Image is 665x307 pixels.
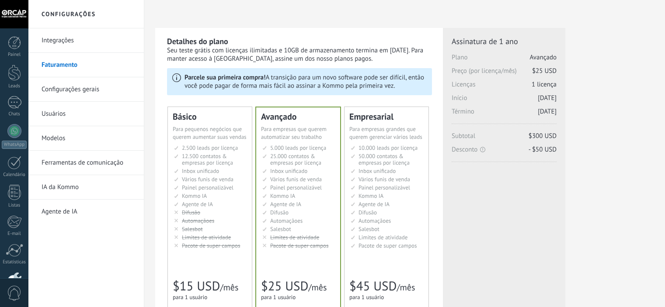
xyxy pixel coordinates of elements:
[270,242,329,249] span: Pacote de super campos
[532,80,557,89] span: 1 licença
[2,259,27,265] div: Estatísticas
[529,132,557,140] span: $300 USD
[270,184,322,191] span: Painel personalizável
[529,145,557,154] span: - $50 USD
[182,242,240,249] span: Pacote de super campos
[42,53,135,77] a: Faturamento
[270,144,326,152] span: 5.000 leads por licença
[28,28,144,53] li: Integrações
[182,209,200,216] span: Difusão
[182,234,231,241] span: Limites de atividade
[182,225,203,233] span: Salesbot
[185,73,265,82] b: Parcele sua primeira compra!
[270,209,289,216] span: Difusão
[28,200,144,224] li: Agente de IA
[182,176,233,183] span: Vários funis de venda
[452,107,557,121] span: Término
[28,126,144,151] li: Modelos
[2,83,27,89] div: Leads
[28,151,144,175] li: Ferramentas de comunicação
[397,282,415,293] span: /mês
[182,200,213,208] span: Agente de IA
[2,141,27,149] div: WhatsApp
[182,217,214,224] span: Automaçãoes
[359,167,396,175] span: Inbox unificado
[220,282,238,293] span: /mês
[270,152,321,166] span: 25.000 contatos & empresas por licença
[2,203,27,208] div: Listas
[42,200,135,224] a: Agente de IA
[452,145,557,154] span: Desconto
[452,53,557,67] span: Plano
[182,184,233,191] span: Painel personalizável
[261,278,308,294] span: $25 USD
[28,77,144,102] li: Configurações gerais
[2,172,27,178] div: Calendário
[349,278,397,294] span: $45 USD
[173,125,247,141] span: Para pequenos negócios que querem aumentar suas vendas
[42,77,135,102] a: Configurações gerais
[349,125,422,141] span: Para empresas grandes que querem gerenciar vários leads
[359,152,410,166] span: 50.000 contatos & empresas por licença
[349,112,424,121] div: Empresarial
[185,73,427,90] p: A transição para um novo software pode ser difícil, então você pode pagar de forma mais fácil ao ...
[42,126,135,151] a: Modelos
[452,132,557,145] span: Subtotal
[270,176,322,183] span: Vários funis de venda
[42,102,135,126] a: Usuários
[270,200,301,208] span: Agente de IA
[2,231,27,237] div: E-mail
[359,242,417,249] span: Pacote de super campos
[173,293,207,301] span: para 1 usuário
[532,67,557,75] span: $25 USD
[42,151,135,175] a: Ferramentas de comunicação
[530,53,557,62] span: Avançado
[173,112,247,121] div: Básico
[42,175,135,200] a: IA da Kommo
[270,234,319,241] span: Limites de atividade
[349,293,384,301] span: para 1 usuário
[359,176,410,183] span: Vários funis de venda
[359,144,418,152] span: 10.000 leads por licença
[452,94,557,107] span: Início
[538,107,557,116] span: [DATE]
[261,112,335,121] div: Avançado
[182,144,238,152] span: 2.500 leads por licença
[359,192,383,200] span: Kommo IA
[452,67,557,80] span: Preço (por licença/mês)
[167,46,432,63] div: Seu teste grátis com licenças ilimitadas e 10GB de armazenamento termina em [DATE]. Para manter a...
[452,80,557,94] span: Licenças
[261,293,296,301] span: para 1 usuário
[182,192,207,200] span: Kommo IA
[359,200,390,208] span: Agente de IA
[28,102,144,126] li: Usuários
[173,278,220,294] span: $15 USD
[359,209,377,216] span: Difusão
[2,111,27,117] div: Chats
[359,234,407,241] span: Limites de atividade
[42,28,135,53] a: Integrações
[182,152,233,166] span: 12.500 contatos & empresas por licença
[359,225,380,233] span: Salesbot
[270,192,295,200] span: Kommo IA
[308,282,327,293] span: /mês
[359,184,410,191] span: Painel personalizável
[167,36,228,46] b: Detalhes do plano
[2,52,27,58] div: Painel
[182,167,219,175] span: Inbox unificado
[261,125,327,141] span: Para empresas que querem automatizar seu trabalho
[452,36,557,46] span: Assinatura de 1 ano
[359,217,391,224] span: Automaçãoes
[270,225,291,233] span: Salesbot
[270,167,307,175] span: Inbox unificado
[538,94,557,102] span: [DATE]
[28,53,144,77] li: Faturamento
[28,175,144,200] li: IA da Kommo
[270,217,303,224] span: Automaçãoes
